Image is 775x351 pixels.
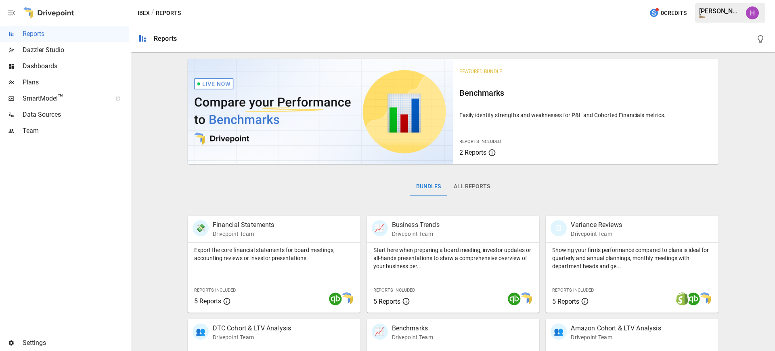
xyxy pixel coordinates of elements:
img: quickbooks [508,292,521,305]
span: 0 Credits [661,8,687,18]
button: All Reports [447,177,496,196]
p: Drivepoint Team [392,333,433,341]
img: smart model [340,292,353,305]
img: smart model [519,292,532,305]
span: 5 Reports [194,297,221,305]
span: 2 Reports [459,149,486,156]
p: Easily identify strengths and weaknesses for P&L and Cohorted Financials metrics. [459,111,712,119]
span: Reports Included [552,288,594,293]
span: Dazzler Studio [23,45,129,55]
p: DTC Cohort & LTV Analysis [213,324,291,333]
span: 5 Reports [552,298,579,305]
button: Ibex [138,8,150,18]
img: shopify [676,292,689,305]
h6: Benchmarks [459,86,712,99]
div: 📈 [372,220,388,236]
span: Settings [23,338,129,348]
button: 0Credits [646,6,690,21]
p: Business Trends [392,220,440,230]
p: Showing your firm's performance compared to plans is ideal for quarterly and annual plannings, mo... [552,246,712,270]
div: [PERSON_NAME] [699,7,741,15]
img: video thumbnail [188,59,453,164]
div: / [151,8,154,18]
span: 5 Reports [373,298,400,305]
button: Bundles [410,177,447,196]
p: Drivepoint Team [213,230,274,238]
span: Reports Included [194,288,236,293]
div: 📈 [372,324,388,340]
div: 🗓 [551,220,567,236]
div: 👥 [193,324,209,340]
p: Drivepoint Team [571,333,661,341]
div: 💸 [193,220,209,236]
div: 👥 [551,324,567,340]
span: ™ [58,92,63,103]
span: Reports Included [459,139,501,144]
span: Plans [23,78,129,87]
span: Reports [23,29,129,39]
p: Drivepoint Team [571,230,622,238]
button: Harry Antonio [741,2,764,24]
p: Benchmarks [392,324,433,333]
img: quickbooks [329,292,342,305]
div: Reports [154,35,177,42]
span: Reports Included [373,288,415,293]
span: Data Sources [23,110,129,120]
p: Export the core financial statements for board meetings, accounting reviews or investor presentat... [194,246,354,262]
p: Start here when preparing a board meeting, investor updates or all-hands presentations to show a ... [373,246,533,270]
p: Financial Statements [213,220,274,230]
span: Featured Bundle [459,69,502,74]
img: smart model [698,292,711,305]
img: Harry Antonio [746,6,759,19]
span: SmartModel [23,94,107,103]
img: quickbooks [687,292,700,305]
span: Team [23,126,129,136]
p: Drivepoint Team [213,333,291,341]
span: Dashboards [23,61,129,71]
p: Drivepoint Team [392,230,440,238]
p: Variance Reviews [571,220,622,230]
p: Amazon Cohort & LTV Analysis [571,324,661,333]
div: Ibex [699,15,741,19]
